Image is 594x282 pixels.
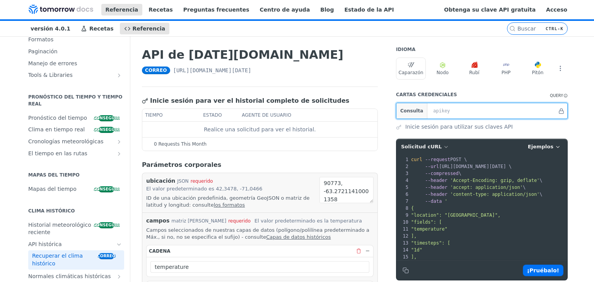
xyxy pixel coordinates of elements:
[24,219,124,238] a: Historial meteorológico recienteconseguir
[171,218,226,224] font: matriz [PERSON_NAME]
[146,217,169,224] font: campos
[146,178,175,184] font: ubicación
[445,199,447,204] span: '
[149,248,171,254] font: cadena
[396,191,410,198] div: 6
[396,170,410,177] div: 3
[546,7,567,13] font: Acceso
[425,199,442,204] span: --data
[116,274,122,280] button: Mostrar subpáginas para Normales climáticas históricas
[28,172,80,178] font: Mapas del tiempo
[411,206,414,211] span: {
[28,60,77,66] font: Manejo de errores
[398,70,423,75] font: Caparazón
[557,65,564,72] svg: More ellipsis
[340,4,398,15] a: Estado de la API
[24,124,124,136] a: Clima en tiempo realconseguir
[154,141,207,148] span: 0 Requests This Month
[24,183,124,195] a: Mapas del tiempoconseguir
[411,240,450,246] span: "timesteps": [
[396,58,426,80] button: Caparazón
[528,144,553,149] font: Ejemplos
[396,240,410,246] div: 13
[179,4,254,15] a: Preguntas frecuentes
[450,178,539,183] span: 'Accept-Encoding: gzip, deflate'
[319,177,374,203] textarea: -17.884455520790773, -63.27211410001358
[525,143,563,151] button: Ejemplos
[425,178,447,183] span: --header
[344,7,394,13] font: Estado de la API
[28,71,114,79] span: Tools & Libraries
[97,254,115,258] font: correo
[450,192,539,197] span: 'content-type: application/json'
[411,219,442,225] span: "fields": [
[106,7,138,13] font: Referencia
[89,25,114,32] font: Recetas
[148,7,173,13] font: Recetas
[94,116,119,120] font: conseguir
[398,143,450,151] button: Solicitud cURL
[214,202,245,208] a: los formatos
[316,4,338,15] a: Blog
[28,94,123,107] font: Pronóstico del tiempo y tiempo real
[411,233,416,239] span: ],
[28,250,124,269] a: Recuperar el clima históricocorreo
[564,94,568,98] i: Information
[242,112,291,118] font: agente de usuario
[28,208,75,214] font: Clima histórico
[94,127,119,132] font: conseguir
[28,36,53,42] font: Formatos
[411,157,467,162] span: POST \
[254,218,362,224] font: El valor predeterminado es la temperatura
[550,93,563,99] div: Query
[396,156,410,163] div: 1
[28,48,58,54] font: Paginación
[411,254,416,260] span: ],
[94,187,119,191] font: conseguir
[411,226,447,232] span: "temperature"
[31,25,70,32] font: versión 4.0.1
[411,192,543,197] span: \
[203,112,222,118] font: estado
[459,58,489,80] button: Rubí
[142,161,221,168] font: Parámetros corporales
[400,265,411,276] button: Copiar al portapapeles
[228,218,251,224] font: requerido
[396,219,410,226] div: 10
[411,171,461,176] span: \
[120,23,170,34] a: Referencia
[396,212,410,219] div: 9
[177,178,189,184] font: JSON
[147,245,373,257] button: cadena
[150,97,349,104] font: Inicie sesión para ver el historial completo de solicitudes
[550,93,568,99] div: QueryInformation
[396,47,415,52] font: Idioma
[555,63,566,74] button: Más idiomas
[116,72,122,78] button: Show subpages for Tools & Libraries
[396,92,457,97] font: Cartas credenciales
[396,198,410,205] div: 7
[24,239,124,250] a: API históricaHide subpages for Historical API
[28,241,62,247] font: API histórica
[142,48,343,61] font: API de [DATE][DOMAIN_NAME]
[28,126,85,133] font: Clima en tiempo real
[411,212,500,218] span: "location": "[GEOGRAPHIC_DATA]",
[557,107,565,115] button: Hide
[146,227,369,240] font: Campos seleccionados de nuestras capas de datos (polígono/polilínea predeterminado a Máx., si no,...
[24,112,124,124] a: Pronóstico del tiempoconseguir
[428,58,457,80] button: Nodo
[411,157,422,162] span: curl
[523,58,553,80] button: Pitón
[24,46,124,58] a: Paginación
[260,7,310,13] font: Centro de ayuda
[145,112,163,118] font: tiempo
[29,5,93,14] img: Documentación de la API meteorológica de Tomorrow.io
[173,67,251,73] font: [URL][DOMAIN_NAME][DATE]
[173,66,251,74] span: https://api.tomorrow.io/v4/histórico
[146,186,263,192] font: El valor predeterminado es 42,3478, -71,0466
[116,151,122,157] button: Mostrar subpáginas de El tiempo en las rutas
[429,103,557,119] input: apikey
[142,98,148,104] svg: Llave
[28,273,111,279] font: Normales climáticas históricas
[444,7,536,13] font: Obtenga su clave API gratuita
